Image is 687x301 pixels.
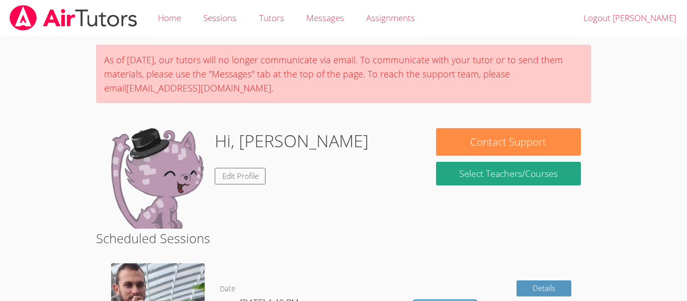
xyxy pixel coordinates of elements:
[9,5,138,31] img: airtutors_banner-c4298cdbf04f3fff15de1276eac7730deb9818008684d7c2e4769d2f7ddbe033.png
[306,12,344,24] span: Messages
[220,283,235,295] dt: Date
[517,280,572,297] a: Details
[215,168,266,184] a: Edit Profile
[215,128,369,154] h1: Hi, [PERSON_NAME]
[436,128,581,156] button: Contact Support
[436,162,581,185] a: Select Teachers/Courses
[96,45,591,103] div: As of [DATE], our tutors will no longer communicate via email. To communicate with your tutor or ...
[106,128,207,229] img: default.png
[96,229,591,248] h2: Scheduled Sessions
